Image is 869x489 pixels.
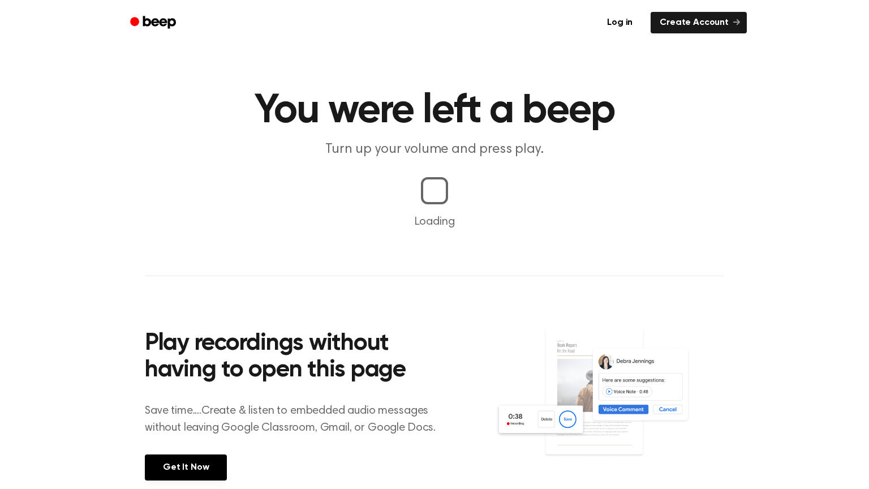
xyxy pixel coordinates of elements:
h2: Play recordings without having to open this page [145,331,450,384]
p: Loading [14,213,855,230]
a: Get It Now [145,454,227,481]
h1: You were left a beep [145,91,724,131]
p: Save time....Create & listen to embedded audio messages without leaving Google Classroom, Gmail, ... [145,402,450,436]
a: Beep [122,12,186,34]
a: Log in [596,10,644,36]
p: Turn up your volume and press play. [217,140,652,159]
a: Create Account [651,12,747,33]
img: Voice Comments on Docs and Recording Widget [495,327,724,479]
